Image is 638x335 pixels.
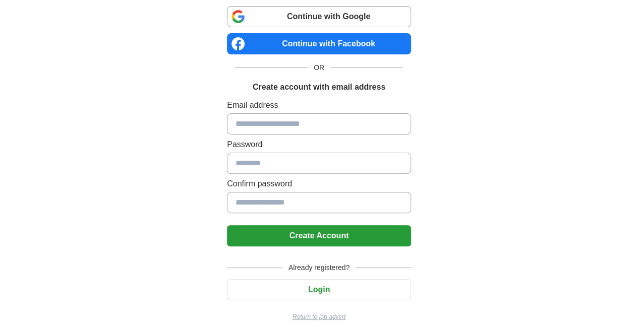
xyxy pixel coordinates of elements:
[227,225,411,246] button: Create Account
[227,6,411,27] a: Continue with Google
[227,178,411,190] label: Confirm password
[227,139,411,151] label: Password
[227,312,411,321] a: Return to job advert
[308,62,330,73] span: OR
[227,33,411,54] a: Continue with Facebook
[253,81,385,93] h1: Create account with email address
[227,285,411,294] a: Login
[227,279,411,300] button: Login
[227,99,411,111] label: Email address
[282,262,356,273] span: Already registered?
